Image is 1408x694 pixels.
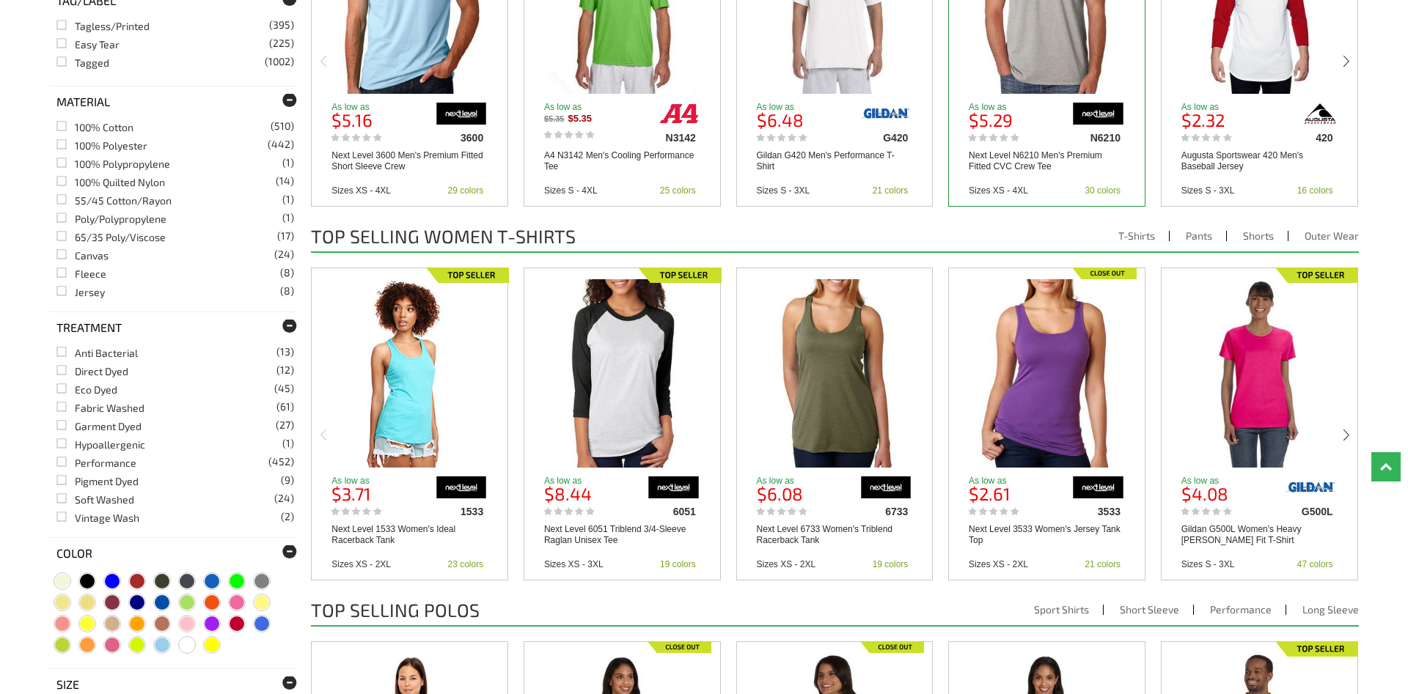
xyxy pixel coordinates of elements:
[282,438,294,448] span: (1)
[56,20,150,32] a: Tagless/Printed(395)
[56,347,138,359] a: Anti Bacterial(13)
[860,476,912,498] img: Next Level
[56,402,144,414] a: Fabric Washed(61)
[757,483,803,504] b: $6.08
[205,616,219,631] span: Purple
[969,103,1047,111] p: As low as
[282,213,294,223] span: (1)
[1371,452,1401,481] a: Top
[969,186,1028,195] div: Sizes XS - 4XL
[331,186,391,195] div: Sizes XS - 4XL
[56,158,170,170] a: 100% Polypropylene(1)
[254,595,269,610] span: Neon Purple
[276,402,294,412] span: (61)
[155,595,169,610] span: Neon Blue
[180,616,194,631] span: Pink
[757,524,909,546] a: Next Level 6733 Women's Triblend Racerback Tank
[56,457,136,469] a: Performance(452)
[318,427,329,443] div: prev
[271,121,294,131] span: (510)
[277,231,294,241] span: (17)
[56,231,166,243] a: 65/35 Poly/Viscose(17)
[408,133,483,143] div: 3600
[311,227,576,246] h2: Top Selling Women T-Shirts
[408,506,483,517] div: 1533
[56,56,109,69] a: Tagged(1002)
[49,311,298,343] div: Treatment
[49,537,298,569] div: Color
[972,279,1122,468] img: Next Level 3533 Women's Jersey Tank Top
[55,616,70,631] span: Neon Red
[544,476,623,485] p: As low as
[1302,603,1359,616] a: Long Sleeve
[280,286,294,296] span: (8)
[547,457,697,470] a: Top Seller
[56,121,133,133] a: 100% Cotton(510)
[268,139,294,149] span: (442)
[105,574,120,588] span: Blue
[1046,133,1121,143] div: N6210
[281,475,294,485] span: (9)
[331,483,371,504] b: $3.71
[1046,506,1121,517] div: 3533
[105,595,120,610] span: Maroon
[56,139,147,152] a: 100% Polyester(442)
[1341,53,1352,70] div: next
[205,574,219,588] span: Denim
[56,213,166,225] a: Poly/Polypropylene(1)
[281,512,294,522] span: (2)
[334,457,485,470] a: Top Seller
[331,524,483,546] a: Next Level 1533 Women's Ideal Racerback Tank
[1186,229,1212,242] a: Pants
[757,476,835,485] p: As low as
[1181,103,1260,111] p: As low as
[544,483,592,504] b: $8.44
[1072,267,1136,279] img: Close Out
[1181,476,1260,485] p: As low as
[80,574,95,588] span: Black
[180,595,194,610] span: Neon Green
[282,158,294,168] span: (1)
[638,267,721,283] img: Top Seller
[276,176,294,186] span: (14)
[1181,150,1333,172] a: Augusta Sportswear 420 Men's Baseball Jersey
[1210,603,1272,616] a: Performance
[1184,457,1334,470] a: Top Seller
[972,84,1122,96] a: Top Seller
[254,574,269,588] span: Grey
[969,109,1013,130] b: $5.29
[56,512,139,524] a: Vintage Wash(2)
[56,38,120,51] a: Easy Tear(225)
[155,616,169,631] span: Peach
[1184,279,1334,468] img: Gildan G500L Women's Heavy Cotton Missy Fit T-Shirt
[180,574,194,588] span: Charcoal
[759,279,909,468] img: Next Level 6733 Women's Triblend Racerback Tank
[737,279,933,468] a: Next Level 6733 Women's Triblend Racerback Tank
[105,638,120,652] span: Safety Pink
[56,176,165,188] a: 100% Quilted Nylon(14)
[230,574,244,588] span: Green
[1184,84,1334,96] a: Close Out
[274,383,294,394] span: (45)
[130,638,144,652] span: Safety Yellow
[873,560,909,569] div: 19 colors
[56,365,128,377] a: Direct Dyed(12)
[334,84,485,96] a: Top Seller
[544,524,696,546] a: Next Level 6051 Triblend 3/4-Sleeve Raglan Unisex Tee
[426,267,509,283] img: Top Seller
[56,493,134,506] a: Soft Washed(24)
[205,595,219,610] span: Neon Orange
[80,616,95,631] span: Neon Yellow
[648,641,711,653] img: Close Out
[1181,109,1225,130] b: $2.32
[969,483,1011,504] b: $2.61
[1258,133,1332,143] div: 420
[130,595,144,610] span: Navy
[230,616,244,631] span: Red
[621,133,696,143] div: N3142
[230,595,244,610] span: Neon Pink
[55,595,70,610] span: Khaki
[49,86,298,117] div: Material
[274,493,294,503] span: (24)
[80,638,95,652] span: Safety Orange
